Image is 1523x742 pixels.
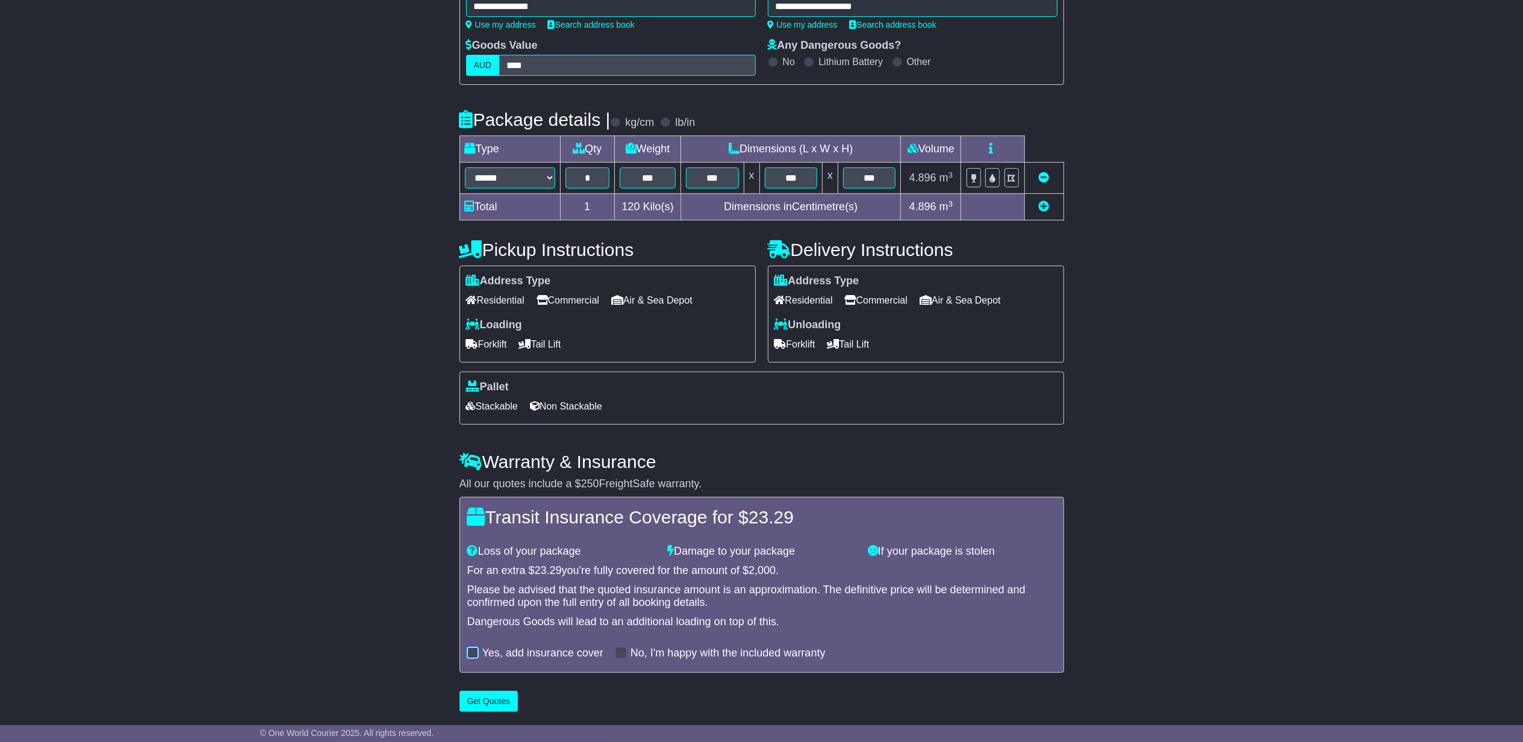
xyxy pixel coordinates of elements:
[466,335,507,354] span: Forklift
[466,39,538,52] label: Goods Value
[461,545,662,558] div: Loss of your package
[459,691,519,712] button: Get Quotes
[901,136,961,163] td: Volume
[560,136,615,163] td: Qty
[615,136,681,163] td: Weight
[459,452,1064,472] h4: Warranty & Insurance
[768,20,838,30] a: Use my address
[948,199,953,208] sup: 3
[768,240,1064,260] h4: Delivery Instructions
[548,20,635,30] a: Search address book
[615,194,681,220] td: Kilo(s)
[466,319,522,332] label: Loading
[1039,172,1050,184] a: Remove this item
[467,584,1056,609] div: Please be advised that the quoted insurance amount is an approximation. The definitive price will...
[774,275,859,288] label: Address Type
[749,564,776,576] span: 2,000
[774,335,815,354] span: Forklift
[661,545,862,558] div: Damage to your package
[467,564,1056,578] div: For an extra $ you're fully covered for the amount of $ .
[459,194,560,220] td: Total
[459,110,611,129] h4: Package details |
[827,335,870,354] span: Tail Lift
[622,201,640,213] span: 120
[1039,201,1050,213] a: Add new item
[466,397,518,416] span: Stackable
[466,20,536,30] a: Use my address
[681,136,901,163] td: Dimensions (L x W x H)
[466,275,551,288] label: Address Type
[466,381,509,394] label: Pallet
[625,116,654,129] label: kg/cm
[818,56,883,67] label: Lithium Battery
[744,163,759,194] td: x
[774,319,841,332] label: Unloading
[845,291,908,310] span: Commercial
[862,545,1062,558] div: If your package is stolen
[611,291,693,310] span: Air & Sea Depot
[459,240,756,260] h4: Pickup Instructions
[681,194,901,220] td: Dimensions in Centimetre(s)
[459,478,1064,491] div: All our quotes include a $ FreightSafe warranty.
[907,56,931,67] label: Other
[535,564,562,576] span: 23.29
[519,335,561,354] span: Tail Lift
[581,478,599,490] span: 250
[260,728,434,738] span: © One World Courier 2025. All rights reserved.
[948,170,953,179] sup: 3
[467,616,1056,629] div: Dangerous Goods will lead to an additional loading on top of this.
[939,201,953,213] span: m
[482,647,603,660] label: Yes, add insurance cover
[768,39,902,52] label: Any Dangerous Goods?
[749,507,794,527] span: 23.29
[675,116,695,129] label: lb/in
[537,291,599,310] span: Commercial
[909,201,936,213] span: 4.896
[466,291,525,310] span: Residential
[459,136,560,163] td: Type
[466,55,500,76] label: AUD
[822,163,838,194] td: x
[774,291,833,310] span: Residential
[783,56,795,67] label: No
[467,507,1056,527] h4: Transit Insurance Coverage for $
[920,291,1001,310] span: Air & Sea Depot
[560,194,615,220] td: 1
[850,20,936,30] a: Search address book
[909,172,936,184] span: 4.896
[530,397,602,416] span: Non Stackable
[631,647,826,660] label: No, I'm happy with the included warranty
[939,172,953,184] span: m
